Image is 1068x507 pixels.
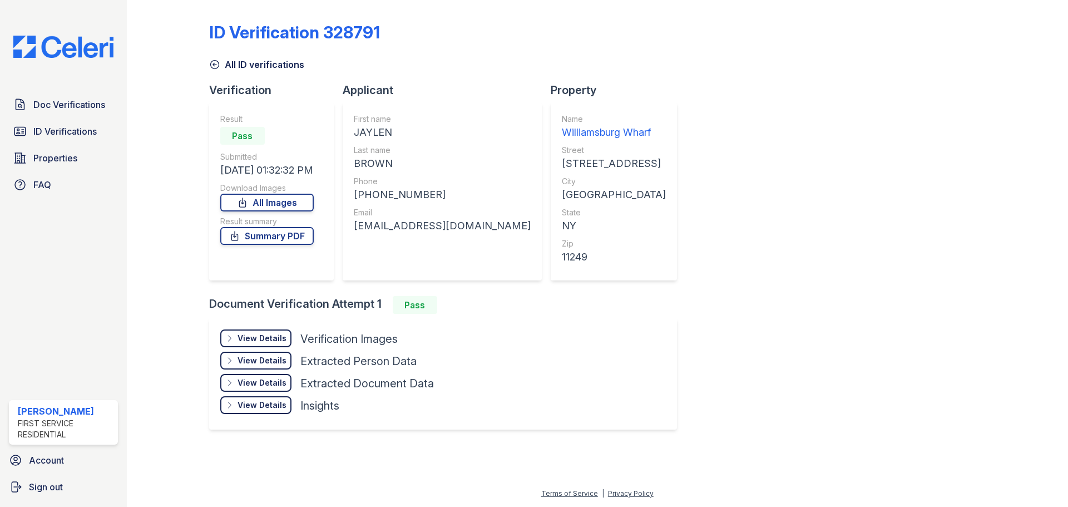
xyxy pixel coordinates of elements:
div: [GEOGRAPHIC_DATA] [562,187,666,203]
div: [DATE] 01:32:32 PM [220,163,314,178]
div: [STREET_ADDRESS] [562,156,666,171]
div: Email [354,207,531,218]
div: Result [220,114,314,125]
span: FAQ [33,178,51,191]
div: First name [354,114,531,125]
div: Extracted Document Data [300,376,434,391]
div: Result summary [220,216,314,227]
a: All Images [220,194,314,211]
div: State [562,207,666,218]
div: View Details [238,400,286,411]
a: Terms of Service [541,489,598,498]
a: All ID verifications [209,58,304,71]
span: Account [29,454,64,467]
div: First Service Residential [18,418,113,440]
a: FAQ [9,174,118,196]
span: Doc Verifications [33,98,105,111]
div: Applicant [343,82,551,98]
span: Properties [33,151,77,165]
div: | [602,489,604,498]
div: [PERSON_NAME] [18,405,113,418]
a: Account [4,449,122,471]
iframe: chat widget [1021,462,1057,496]
div: Street [562,145,666,156]
a: Doc Verifications [9,93,118,116]
div: Williamsburg Wharf [562,125,666,140]
div: Document Verification Attempt 1 [209,296,686,314]
div: BROWN [354,156,531,171]
div: JAYLEN [354,125,531,140]
a: Name Williamsburg Wharf [562,114,666,140]
div: Pass [393,296,437,314]
div: View Details [238,333,286,344]
div: Last name [354,145,531,156]
div: Verification [209,82,343,98]
div: Property [551,82,686,98]
a: Properties [9,147,118,169]
div: Zip [562,238,666,249]
div: Insights [300,398,339,414]
div: [EMAIL_ADDRESS][DOMAIN_NAME] [354,218,531,234]
div: 11249 [562,249,666,265]
div: View Details [238,355,286,366]
div: Verification Images [300,331,398,347]
div: NY [562,218,666,234]
div: [PHONE_NUMBER] [354,187,531,203]
div: View Details [238,377,286,388]
div: Extracted Person Data [300,353,417,369]
span: Sign out [29,480,63,494]
span: ID Verifications [33,125,97,138]
div: Phone [354,176,531,187]
div: Pass [220,127,265,145]
a: Sign out [4,476,122,498]
a: ID Verifications [9,120,118,142]
img: CE_Logo_Blue-a8612792a0a2168367f1c8372b55b34899dd931a85d93a1a3d3e32e68fde9ad4.png [4,36,122,58]
div: Name [562,114,666,125]
div: Submitted [220,151,314,163]
div: City [562,176,666,187]
a: Privacy Policy [608,489,654,498]
div: Download Images [220,183,314,194]
a: Summary PDF [220,227,314,245]
div: ID Verification 328791 [209,22,380,42]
